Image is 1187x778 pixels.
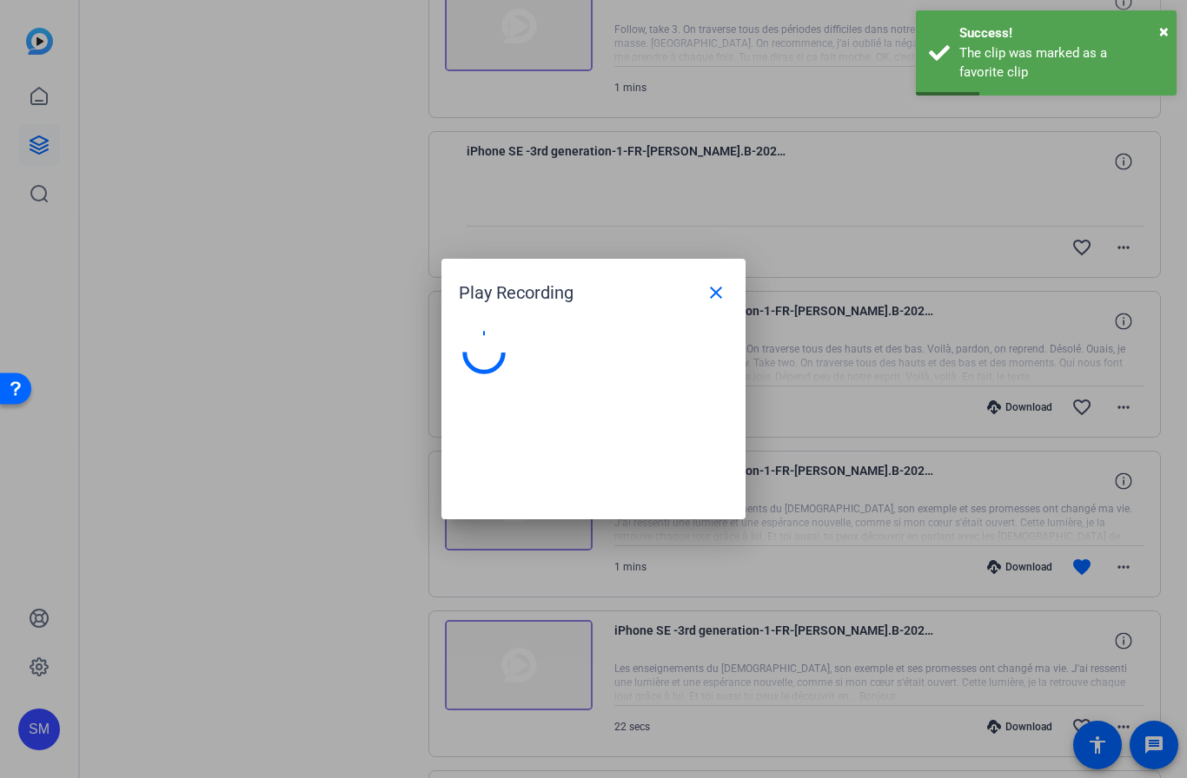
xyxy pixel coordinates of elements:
button: Close [1159,18,1169,44]
div: Play Recording [459,272,737,313]
span: × [1159,21,1169,42]
div: Success! [959,23,1164,43]
mat-icon: close [706,282,726,303]
div: The clip was marked as a favorite clip [959,43,1164,82]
